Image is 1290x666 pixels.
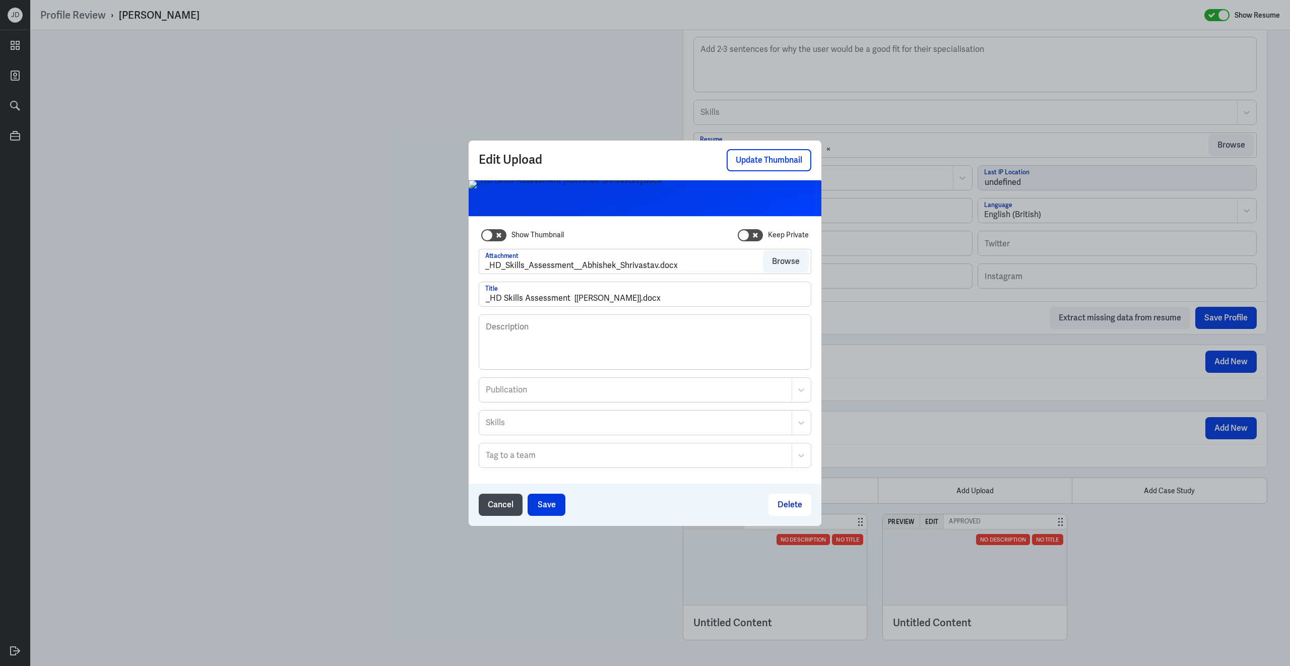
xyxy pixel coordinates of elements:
[763,250,809,273] button: Browse
[511,230,564,240] label: Show Thumbnail
[479,494,523,516] button: Cancel
[485,259,678,272] div: _HD_Skills_Assessment__Abhishek_Shrivastav.docx
[479,149,645,171] p: Edit Upload
[479,282,811,306] input: Title
[768,494,811,516] button: Delete
[528,494,565,516] button: Save
[469,180,662,188] img: _HD Skills Assessment [Abhishek Shrivastav].docx
[768,230,809,240] label: Keep Private
[727,149,811,171] button: Update Thumbnail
